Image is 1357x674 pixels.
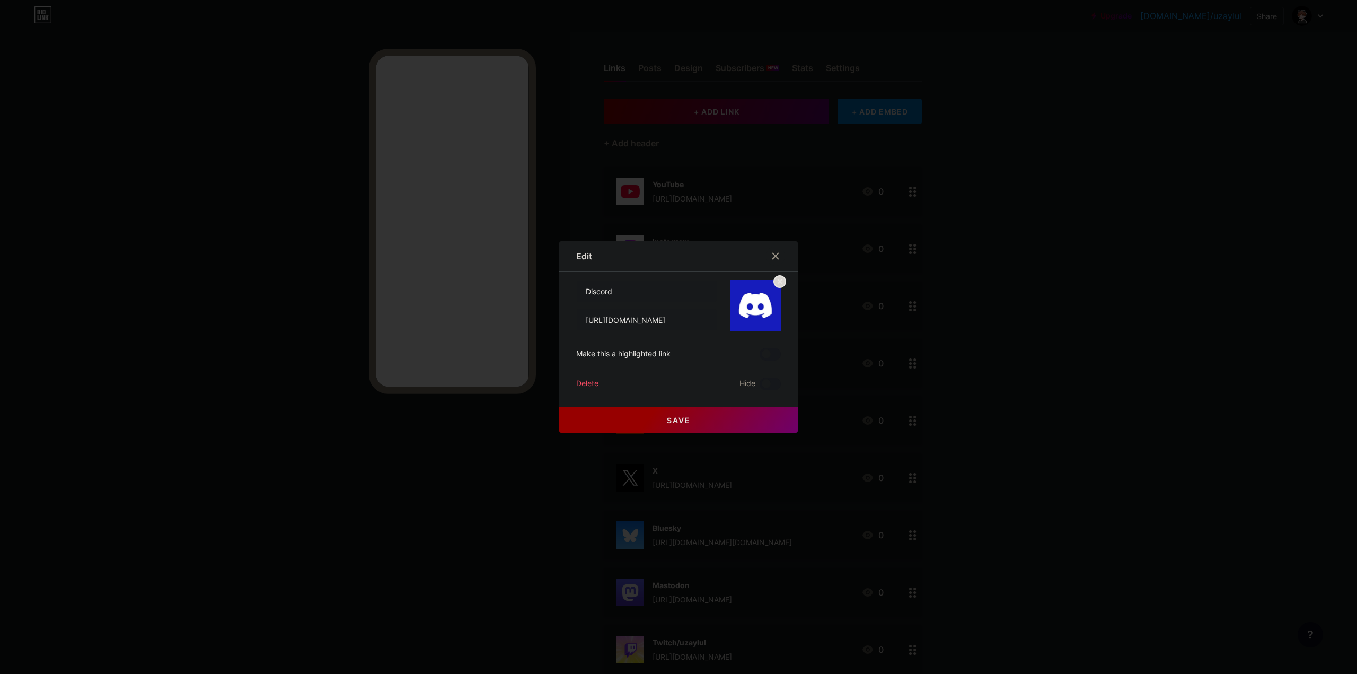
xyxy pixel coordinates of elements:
[739,378,755,390] span: Hide
[576,250,592,262] div: Edit
[559,407,798,433] button: Save
[667,416,691,425] span: Save
[576,348,671,361] div: Make this a highlighted link
[730,280,781,331] img: link_thumbnail
[576,378,598,390] div: Delete
[577,281,717,302] input: Title
[577,309,717,330] input: URL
